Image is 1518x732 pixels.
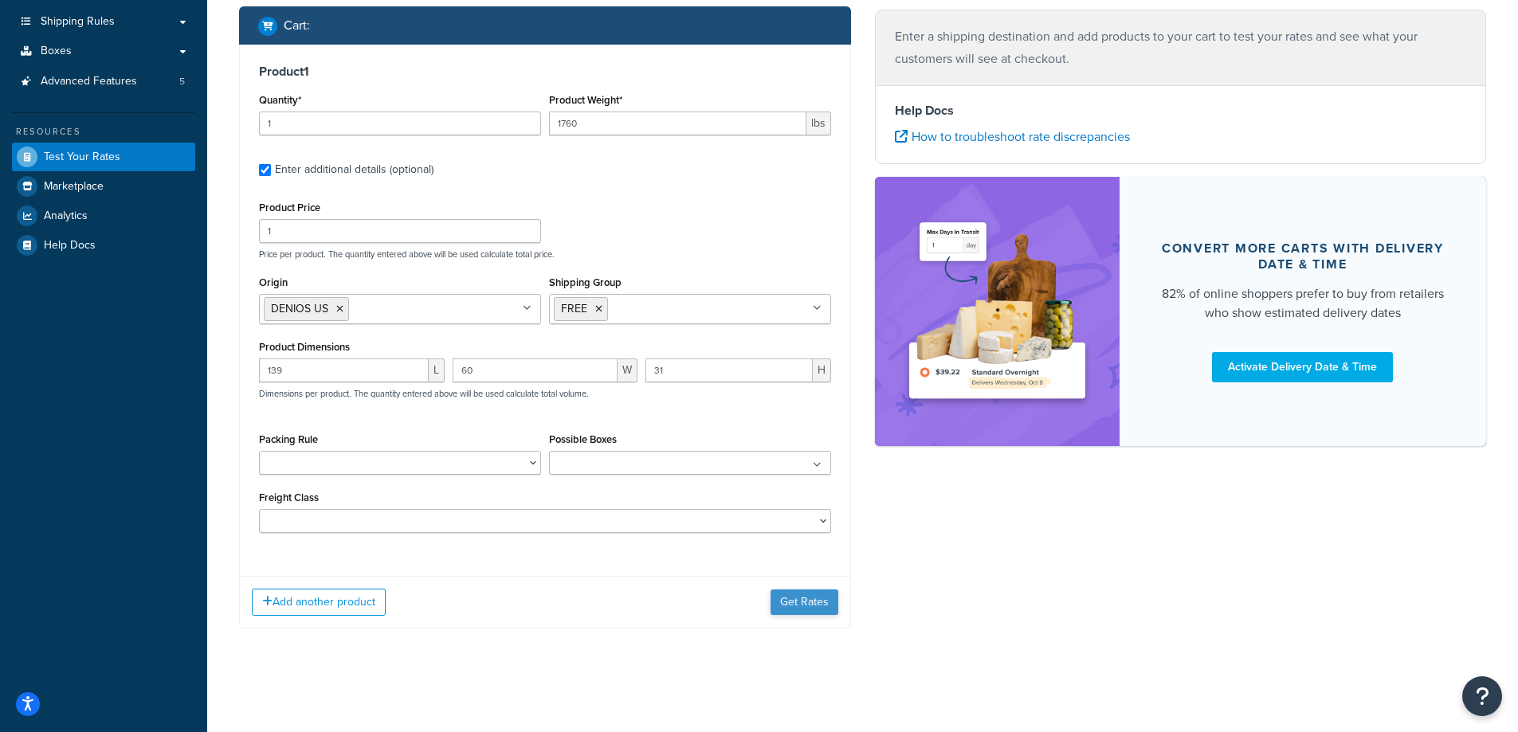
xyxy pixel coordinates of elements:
[259,164,271,176] input: Enter additional details (optional)
[41,15,115,29] span: Shipping Rules
[179,75,185,88] span: 5
[12,7,195,37] a: Shipping Rules
[12,143,195,171] a: Test Your Rates
[255,388,589,399] p: Dimensions per product. The quantity entered above will be used calculate total volume.
[44,239,96,252] span: Help Docs
[12,67,195,96] a: Advanced Features5
[561,300,587,317] span: FREE
[41,45,72,58] span: Boxes
[1158,241,1449,272] div: Convert more carts with delivery date & time
[259,202,320,213] label: Product Price
[259,64,831,80] h3: Product 1
[259,94,301,106] label: Quantity*
[12,231,195,260] a: Help Docs
[12,125,195,139] div: Resources
[1158,284,1449,323] div: 82% of online shoppers prefer to buy from retailers who show estimated delivery dates
[12,37,195,66] a: Boxes
[1212,352,1393,382] a: Activate Delivery Date & Time
[41,75,137,88] span: Advanced Features
[899,201,1096,422] img: feature-image-ddt-36eae7f7280da8017bfb280eaccd9c446f90b1fe08728e4019434db127062ab4.png
[259,276,288,288] label: Origin
[813,358,831,382] span: H
[259,433,318,445] label: Packing Rule
[549,94,622,106] label: Product Weight*
[12,202,195,230] a: Analytics
[44,151,120,164] span: Test Your Rates
[275,159,433,181] div: Enter additional details (optional)
[44,180,104,194] span: Marketplace
[895,101,1467,120] h4: Help Docs
[549,276,622,288] label: Shipping Group
[895,127,1130,146] a: How to troubleshoot rate discrepancies
[12,67,195,96] li: Advanced Features
[252,589,386,616] button: Add another product
[895,25,1467,70] p: Enter a shipping destination and add products to your cart to test your rates and see what your c...
[806,112,831,135] span: lbs
[259,112,541,135] input: 0
[549,433,617,445] label: Possible Boxes
[259,341,350,353] label: Product Dimensions
[44,209,88,223] span: Analytics
[1462,676,1502,716] button: Open Resource Center
[771,589,838,615] button: Get Rates
[618,358,637,382] span: W
[271,300,328,317] span: DENIOS US
[549,112,806,135] input: 0.00
[284,18,310,33] h2: Cart :
[12,172,195,201] a: Marketplace
[255,249,835,260] p: Price per product. The quantity entered above will be used calculate total price.
[259,491,319,503] label: Freight Class
[429,358,445,382] span: L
